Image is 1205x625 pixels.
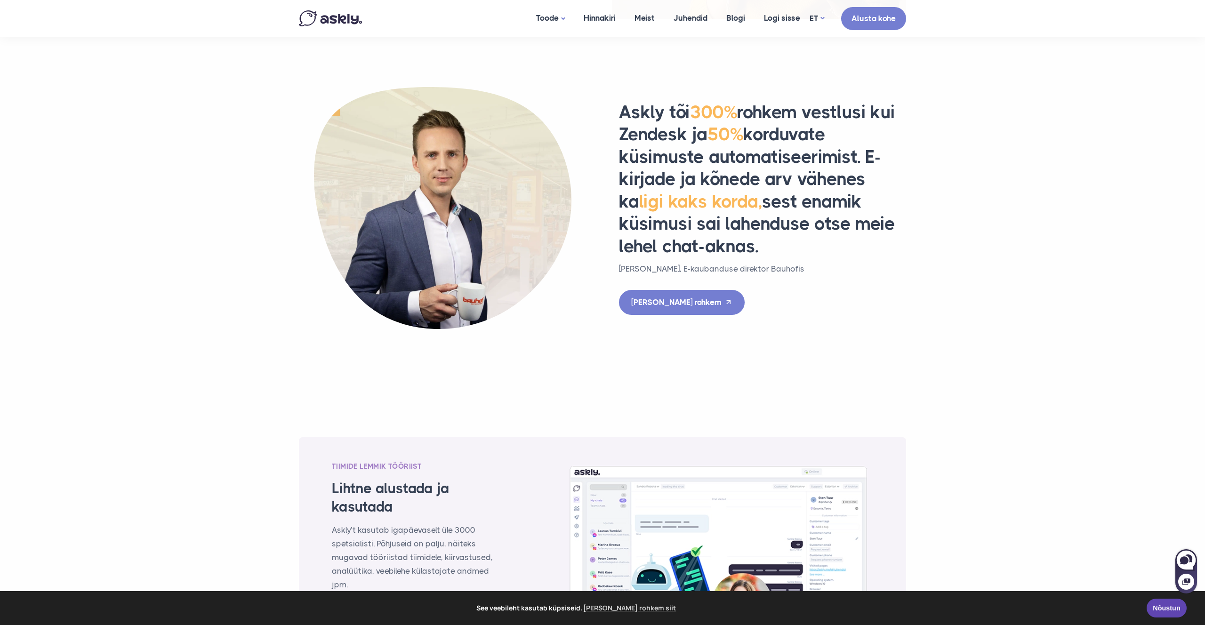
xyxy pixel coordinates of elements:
span: 50% [707,124,743,144]
p: [PERSON_NAME], E-kaubanduse direktor Bauhofis [619,262,906,276]
span: See veebileht kasutab küpsiseid. [14,601,1140,615]
img: Priit [311,87,574,329]
h2: Askly tõi rohkem vestlusi kui Zendesk ja korduvate küsimuste automatiseerimist. E-kirjade ja kõne... [619,101,906,258]
a: Nõustun [1147,599,1187,617]
a: [PERSON_NAME] rohkem [619,290,745,315]
h3: Lihtne alustada ja kasutada [332,480,503,516]
span: ligi kaks korda, [639,191,763,212]
img: Askly [299,10,362,26]
a: learn more about cookies [582,601,678,615]
a: ET [810,12,824,25]
span: 300% [690,102,737,122]
p: Askly’t kasutab igapäevaselt üle 3000 spetsialisti. Põhjuseid on palju, näiteks mugavad tööriista... [332,523,503,591]
a: Alusta kohe [841,7,906,30]
div: Tiimide lemmik tööriist [332,461,503,473]
iframe: Askly chat [1174,547,1198,594]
